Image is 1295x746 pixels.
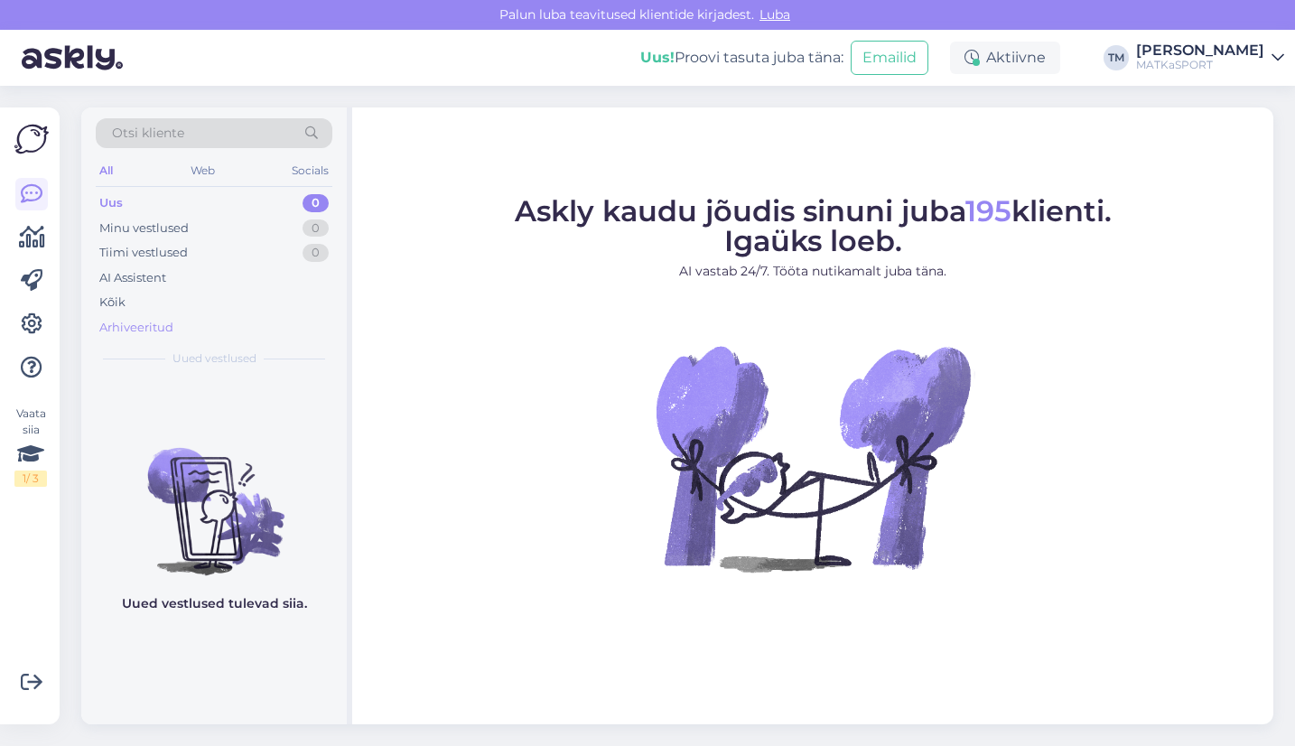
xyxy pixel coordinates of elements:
[96,159,116,182] div: All
[640,47,843,69] div: Proovi tasuta juba täna:
[99,244,188,262] div: Tiimi vestlused
[965,193,1011,228] span: 195
[754,6,796,23] span: Luba
[288,159,332,182] div: Socials
[303,244,329,262] div: 0
[1136,43,1264,58] div: [PERSON_NAME]
[172,350,256,367] span: Uued vestlused
[515,193,1112,258] span: Askly kaudu jõudis sinuni juba klienti. Igaüks loeb.
[650,295,975,620] img: No Chat active
[515,262,1112,281] p: AI vastab 24/7. Tööta nutikamalt juba täna.
[99,219,189,238] div: Minu vestlused
[187,159,219,182] div: Web
[14,122,49,156] img: Askly Logo
[122,594,307,613] p: Uued vestlused tulevad siia.
[14,471,47,487] div: 1 / 3
[851,41,928,75] button: Emailid
[99,194,123,212] div: Uus
[640,49,675,66] b: Uus!
[112,124,184,143] span: Otsi kliente
[950,42,1060,74] div: Aktiivne
[303,219,329,238] div: 0
[1104,45,1129,70] div: TM
[99,269,166,287] div: AI Assistent
[14,406,47,487] div: Vaata siia
[81,415,347,578] img: No chats
[1136,58,1264,72] div: MATKaSPORT
[99,319,173,337] div: Arhiveeritud
[1136,43,1284,72] a: [PERSON_NAME]MATKaSPORT
[99,294,126,312] div: Kõik
[303,194,329,212] div: 0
